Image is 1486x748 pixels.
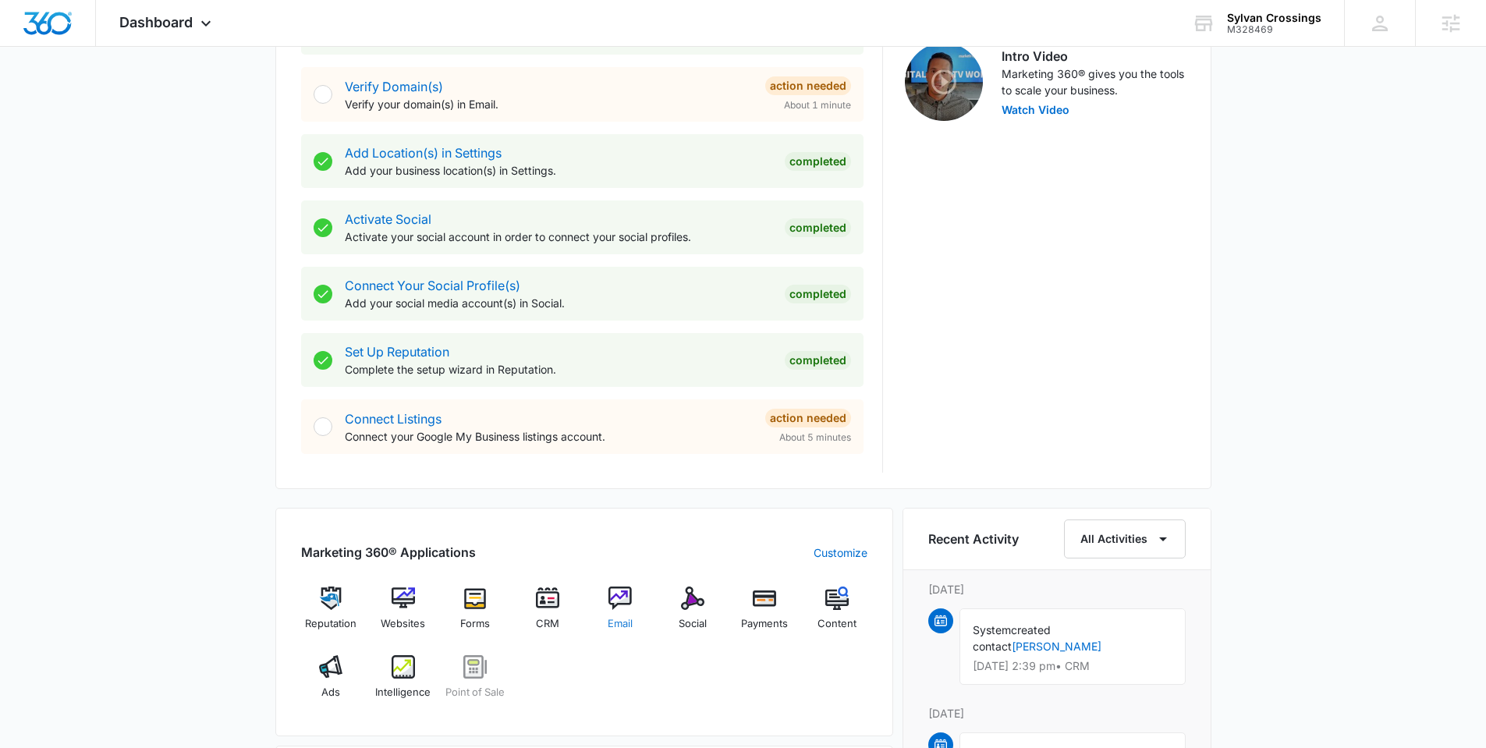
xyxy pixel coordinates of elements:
p: Activate your social account in order to connect your social profiles. [345,229,772,245]
div: Action Needed [765,409,851,427]
img: Intro Video [905,43,983,121]
a: CRM [518,587,578,643]
p: Marketing 360® gives you the tools to scale your business. [1002,66,1186,98]
button: All Activities [1064,519,1186,558]
h3: Intro Video [1002,47,1186,66]
span: About 1 minute [784,98,851,112]
a: Verify Domain(s) [345,79,443,94]
span: Dashboard [119,14,193,30]
a: Forms [445,587,505,643]
span: CRM [536,616,559,632]
div: account id [1227,24,1321,35]
div: Completed [785,285,851,303]
span: Websites [381,616,425,632]
div: Action Needed [765,76,851,95]
a: Connect Your Social Profile(s) [345,278,520,293]
a: Connect Listings [345,411,442,427]
a: Reputation [301,587,361,643]
p: [DATE] [928,581,1186,597]
span: Email [608,616,633,632]
a: Content [807,587,867,643]
a: Customize [814,544,867,561]
button: Watch Video [1002,105,1069,115]
p: [DATE] [928,705,1186,721]
p: Add your business location(s) in Settings. [345,162,772,179]
span: About 5 minutes [779,431,851,445]
div: Completed [785,152,851,171]
div: Completed [785,218,851,237]
a: Point of Sale [445,655,505,711]
p: Verify your domain(s) in Email. [345,96,753,112]
a: [PERSON_NAME] [1012,640,1101,653]
span: Intelligence [375,685,431,700]
span: Ads [321,685,340,700]
span: System [973,623,1011,636]
a: Social [662,587,722,643]
a: Add Location(s) in Settings [345,145,502,161]
p: [DATE] 2:39 pm • CRM [973,661,1172,672]
p: Add your social media account(s) in Social. [345,295,772,311]
span: Content [817,616,856,632]
div: Completed [785,351,851,370]
a: Ads [301,655,361,711]
span: Point of Sale [445,685,505,700]
h2: Marketing 360® Applications [301,543,476,562]
span: Forms [460,616,490,632]
p: Complete the setup wizard in Reputation. [345,361,772,378]
a: Payments [735,587,795,643]
p: Connect your Google My Business listings account. [345,428,753,445]
a: Intelligence [373,655,433,711]
a: Websites [373,587,433,643]
div: account name [1227,12,1321,24]
span: Reputation [305,616,356,632]
h6: Recent Activity [928,530,1019,548]
span: created contact [973,623,1051,653]
span: Payments [741,616,788,632]
a: Email [590,587,651,643]
a: Activate Social [345,211,431,227]
span: Social [679,616,707,632]
a: Set Up Reputation [345,344,449,360]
